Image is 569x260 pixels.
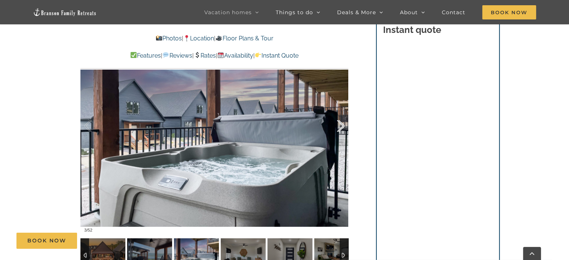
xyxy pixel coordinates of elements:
[400,10,418,15] span: About
[184,35,190,41] img: 📍
[217,52,253,59] a: Availability
[276,10,313,15] span: Things to do
[255,52,261,58] img: 👉
[130,52,161,59] a: Features
[215,35,273,42] a: Floor Plans & Tour
[383,24,441,35] strong: Instant quote
[255,52,299,59] a: Instant Quote
[163,52,169,58] img: 💬
[80,51,348,61] p: | | | |
[482,5,536,19] span: Book Now
[194,52,200,58] img: 💲
[183,35,214,42] a: Location
[156,35,162,41] img: 📸
[204,10,252,15] span: Vacation homes
[218,52,224,58] img: 📆
[131,52,137,58] img: ✅
[216,35,222,41] img: 🎥
[33,8,97,16] img: Branson Family Retreats Logo
[27,238,66,244] span: Book Now
[337,10,376,15] span: Deals & More
[156,35,182,42] a: Photos
[16,233,77,249] a: Book Now
[162,52,192,59] a: Reviews
[80,34,348,43] p: | |
[442,10,465,15] span: Contact
[194,52,216,59] a: Rates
